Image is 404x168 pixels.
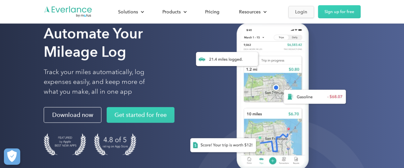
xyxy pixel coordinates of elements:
div: Pricing [205,8,219,16]
a: Go to homepage [44,6,93,18]
p: Track your miles automatically, log expenses easily, and keep more of what you make, all in one app [44,67,160,97]
div: Login [295,8,307,16]
a: Pricing [199,6,226,18]
img: Badge for Featured by Apple Best New Apps [44,133,86,155]
a: Get started for free [107,107,174,123]
div: Products [156,6,192,18]
a: Download now [44,107,101,123]
div: Resources [232,6,272,18]
div: Solutions [118,8,138,16]
div: Resources [239,8,261,16]
div: Solutions [112,6,149,18]
div: Products [162,8,181,16]
button: Cookies Settings [4,148,20,165]
a: Login [288,6,314,18]
a: Sign up for free [318,5,361,18]
img: 4.9 out of 5 stars on the app store [94,133,136,155]
strong: Automate Your Mileage Log [44,25,143,60]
